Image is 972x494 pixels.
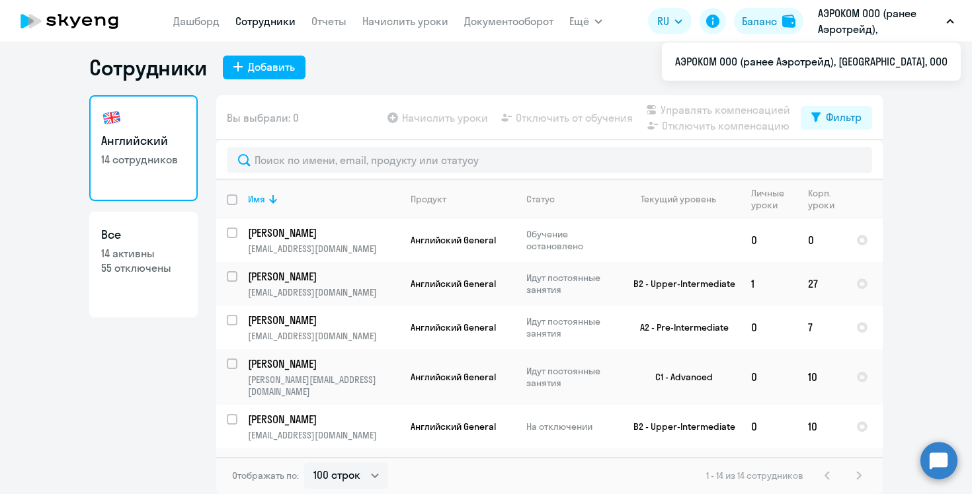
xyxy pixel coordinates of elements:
p: АЭРОКОМ ООО (ранее Аэротрейд), [GEOGRAPHIC_DATA], ООО [818,5,941,37]
td: 1 [741,262,797,306]
td: A2 - Pre-Intermediate [618,306,741,349]
a: Английский14 сотрудников [89,95,198,201]
td: 27 [797,262,846,306]
td: 10 [797,405,846,448]
p: Идут постоянные занятия [526,272,617,296]
a: Отчеты [311,15,346,28]
div: Фильтр [826,109,862,125]
p: 55 отключены [101,261,186,275]
span: Отображать по: [232,470,299,481]
div: Имя [248,193,399,205]
div: Продукт [411,193,446,205]
a: [PERSON_NAME] [248,269,399,284]
div: Баланс [742,13,777,29]
h3: Все [101,226,186,243]
a: Начислить уроки [362,15,448,28]
a: Документооборот [464,15,553,28]
h1: Сотрудники [89,54,207,81]
p: [PERSON_NAME] [248,269,397,284]
td: 0 [741,306,797,349]
p: [PERSON_NAME] [248,356,397,371]
h3: Английский [101,132,186,149]
input: Поиск по имени, email, продукту или статусу [227,147,872,173]
button: Добавить [223,56,305,79]
p: [PERSON_NAME] [248,456,397,470]
span: RU [657,13,669,29]
a: [PERSON_NAME] [248,412,399,427]
a: [PERSON_NAME] [248,356,399,371]
span: Английский General [411,421,496,432]
p: 14 сотрудников [101,152,186,167]
a: Дашборд [173,15,220,28]
span: Английский General [411,234,496,246]
p: 14 активны [101,246,186,261]
div: Личные уроки [751,187,797,211]
div: Продукт [411,193,515,205]
span: Английский General [411,278,496,290]
p: [PERSON_NAME] [248,412,397,427]
p: [PERSON_NAME][EMAIL_ADDRESS][DOMAIN_NAME] [248,374,399,397]
p: На отключении [526,421,617,432]
button: АЭРОКОМ ООО (ранее Аэротрейд), [GEOGRAPHIC_DATA], ООО [811,5,961,37]
p: [EMAIL_ADDRESS][DOMAIN_NAME] [248,429,399,441]
td: 7 [797,306,846,349]
span: Ещё [569,13,589,29]
td: 0 [797,218,846,262]
td: 0 [741,349,797,405]
a: [PERSON_NAME] [248,456,399,470]
p: Идут постоянные занятия [526,315,617,339]
div: Имя [248,193,265,205]
a: Сотрудники [235,15,296,28]
span: 1 - 14 из 14 сотрудников [706,470,803,481]
div: Статус [526,193,617,205]
p: Обучение остановлено [526,228,617,252]
button: Ещё [569,8,602,34]
button: RU [648,8,692,34]
td: C1 - Advanced [618,349,741,405]
div: Текущий уровень [628,193,740,205]
span: Английский General [411,321,496,333]
button: Балансbalance [734,8,803,34]
div: Добавить [248,59,295,75]
a: [PERSON_NAME] [248,226,399,240]
p: [PERSON_NAME] [248,313,397,327]
a: [PERSON_NAME] [248,313,399,327]
td: 0 [741,405,797,448]
img: english [101,107,122,128]
div: Текущий уровень [641,193,716,205]
td: 0 [741,218,797,262]
td: B2 - Upper-Intermediate [618,405,741,448]
ul: Ещё [662,42,961,81]
div: Корп. уроки [808,187,836,211]
p: [EMAIL_ADDRESS][DOMAIN_NAME] [248,243,399,255]
span: Английский General [411,371,496,383]
span: Вы выбрали: 0 [227,110,299,126]
p: [EMAIL_ADDRESS][DOMAIN_NAME] [248,330,399,342]
p: [EMAIL_ADDRESS][DOMAIN_NAME] [248,286,399,298]
img: balance [782,15,795,28]
td: B2 - Upper-Intermediate [618,262,741,306]
p: [PERSON_NAME] [248,226,397,240]
a: Все14 активны55 отключены [89,212,198,317]
button: Фильтр [801,106,872,130]
p: Идут постоянные занятия [526,365,617,389]
div: Личные уроки [751,187,788,211]
div: Корп. уроки [808,187,845,211]
td: 10 [797,349,846,405]
div: Статус [526,193,555,205]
